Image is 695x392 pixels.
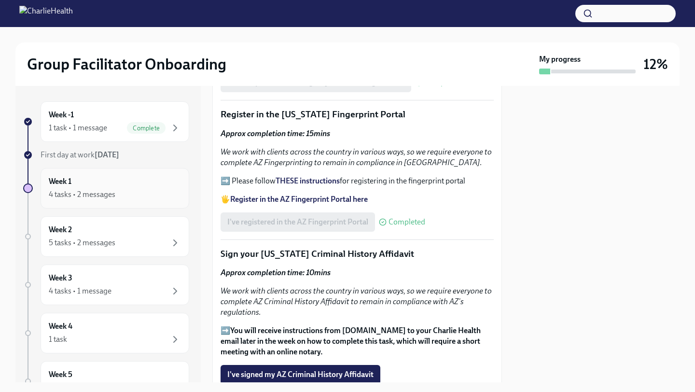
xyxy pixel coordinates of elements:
[643,56,668,73] h3: 12%
[49,273,72,283] h6: Week 3
[539,54,581,65] strong: My progress
[221,365,380,384] button: I've signed my AZ Criminal History Affidavit
[23,216,189,257] a: Week 25 tasks • 2 messages
[127,125,166,132] span: Complete
[49,176,71,187] h6: Week 1
[23,313,189,353] a: Week 41 task
[221,286,492,317] em: We work with clients across the country in various ways, so we require everyone to complete AZ Cr...
[49,224,72,235] h6: Week 2
[49,321,72,332] h6: Week 4
[221,129,330,138] strong: Approx completion time: 15mins
[41,150,119,159] span: First day at work
[227,370,374,379] span: I've signed my AZ Criminal History Affidavit
[221,325,494,357] p: ➡️
[49,369,72,380] h6: Week 5
[389,218,425,226] span: Completed
[221,194,494,205] p: 🖐️
[49,189,115,200] div: 4 tasks • 2 messages
[23,265,189,305] a: Week 34 tasks • 1 message
[221,176,494,186] p: ➡️ Please follow for registering in the fingerprint portal
[49,123,107,133] div: 1 task • 1 message
[221,326,481,356] strong: You will receive instructions from [DOMAIN_NAME] to your Charlie Health email later in the week o...
[221,268,331,277] strong: Approx completion time: 10mins
[49,110,74,120] h6: Week -1
[27,55,226,74] h2: Group Facilitator Onboarding
[23,101,189,142] a: Week -11 task • 1 messageComplete
[23,168,189,209] a: Week 14 tasks • 2 messages
[221,108,494,121] p: Register in the [US_STATE] Fingerprint Portal
[49,334,67,345] div: 1 task
[230,195,368,204] a: Register in the AZ Fingerprint Portal here
[221,147,492,167] em: We work with clients across the country in various ways, so we require everyone to complete AZ Fi...
[23,150,189,160] a: First day at work[DATE]
[49,238,115,248] div: 5 tasks • 2 messages
[425,79,461,86] span: Completed
[95,150,119,159] strong: [DATE]
[49,286,111,296] div: 4 tasks • 1 message
[19,6,73,21] img: CharlieHealth
[221,248,494,260] p: Sign your [US_STATE] Criminal History Affidavit
[276,176,340,185] a: THESE instructions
